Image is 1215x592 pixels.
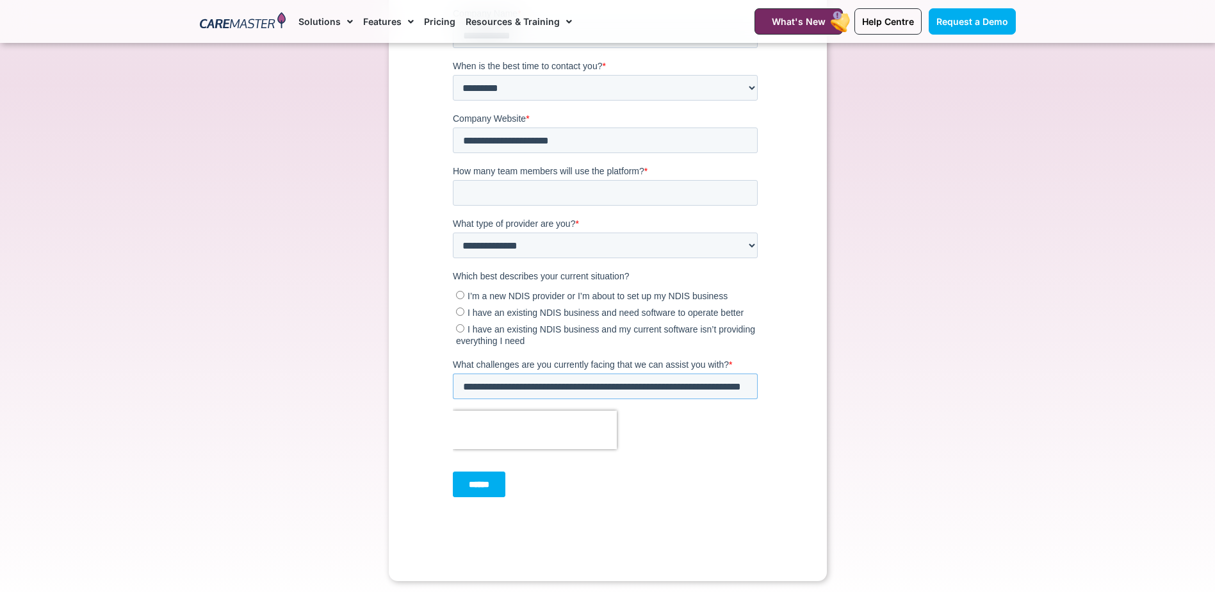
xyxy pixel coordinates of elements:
[862,16,914,27] span: Help Centre
[936,16,1008,27] span: Request a Demo
[754,8,843,35] a: What's New
[772,16,826,27] span: What's New
[200,12,286,31] img: CareMaster Logo
[929,8,1016,35] a: Request a Demo
[854,8,922,35] a: Help Centre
